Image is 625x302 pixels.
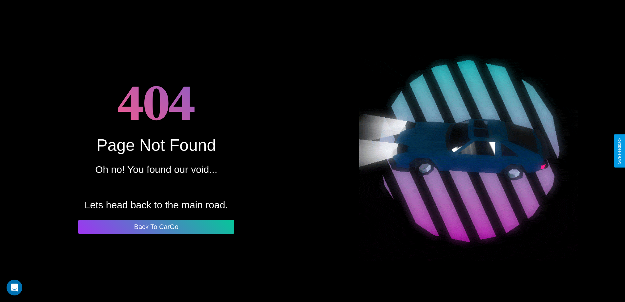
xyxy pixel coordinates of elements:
div: Page Not Found [96,136,216,155]
button: Back To CarGo [78,220,234,234]
img: spinning car [359,41,578,261]
h1: 404 [117,68,195,136]
div: Open Intercom Messenger [7,280,22,295]
div: Give Feedback [617,138,622,164]
p: Oh no! You found our void... Lets head back to the main road. [85,161,228,214]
